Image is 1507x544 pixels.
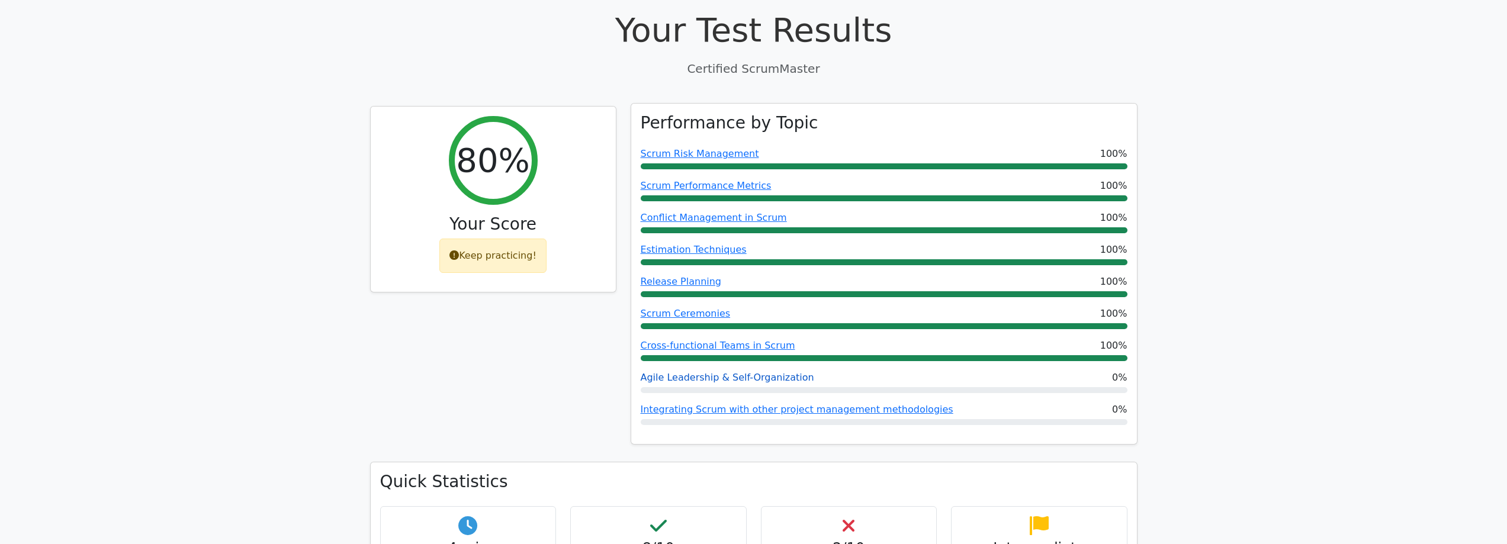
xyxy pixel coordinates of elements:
h1: Your Test Results [370,10,1138,50]
span: 0% [1112,371,1127,385]
a: Scrum Risk Management [641,148,759,159]
a: Integrating Scrum with other project management methodologies [641,404,953,415]
a: Estimation Techniques [641,244,747,255]
span: 100% [1100,147,1127,161]
a: Cross-functional Teams in Scrum [641,340,795,351]
a: Scrum Ceremonies [641,308,731,319]
a: Release Planning [641,276,722,287]
a: Conflict Management in Scrum [641,212,787,223]
h3: Quick Statistics [380,472,1127,492]
a: Scrum Performance Metrics [641,180,772,191]
span: 100% [1100,243,1127,257]
h3: Your Score [380,214,606,234]
p: Certified ScrumMaster [370,60,1138,78]
a: Agile Leadership & Self-Organization [641,372,814,383]
span: 100% [1100,307,1127,321]
div: Keep practicing! [439,239,547,273]
span: 100% [1100,339,1127,353]
h2: 80% [456,140,529,180]
span: 100% [1100,211,1127,225]
span: 100% [1100,275,1127,289]
h3: Performance by Topic [641,113,818,133]
span: 0% [1112,403,1127,417]
span: 100% [1100,179,1127,193]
